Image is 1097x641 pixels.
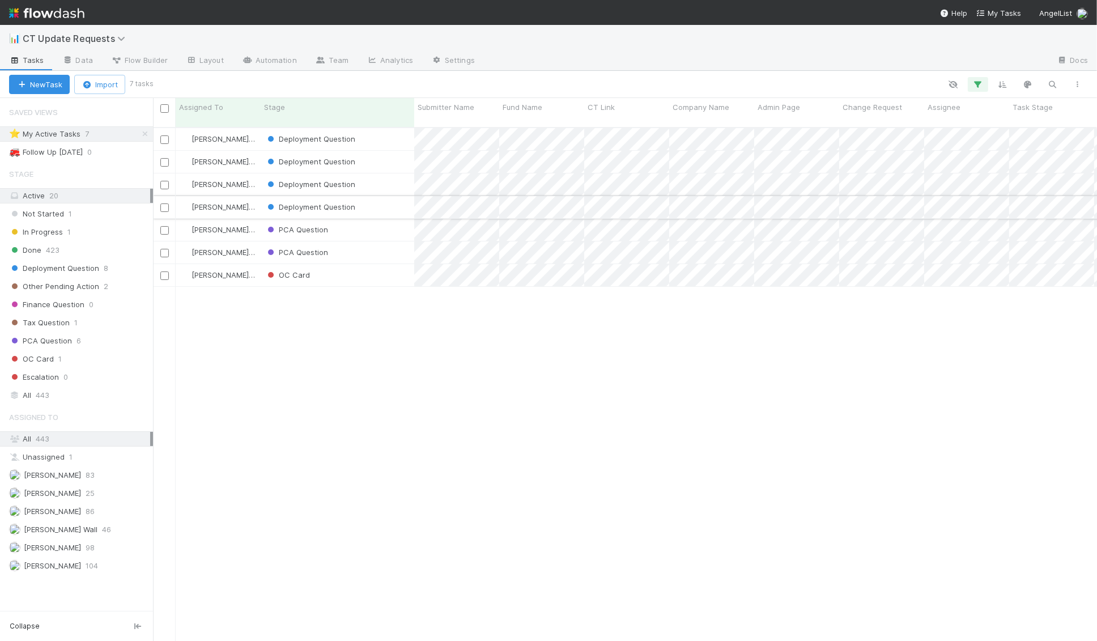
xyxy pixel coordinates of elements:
span: [PERSON_NAME] Wall [192,202,265,211]
span: [PERSON_NAME] Wall [192,225,265,234]
input: Toggle Row Selected [160,158,169,167]
span: Tax Question [9,316,70,330]
span: 20 [49,191,58,200]
img: avatar_041b9f3e-9684-4023-b9b7-2f10de55285d.png [181,180,190,189]
div: [PERSON_NAME] Wall [180,269,255,281]
img: avatar_041b9f3e-9684-4023-b9b7-2f10de55285d.png [1077,8,1088,19]
span: 6 [76,334,81,348]
span: Admin Page [758,101,800,113]
input: Toggle Row Selected [160,226,169,235]
span: Escalation [9,370,59,384]
input: Toggle Row Selected [160,181,169,189]
span: Saved Views [9,101,58,124]
input: Toggle Row Selected [160,271,169,280]
span: Company Name [673,101,729,113]
a: Data [53,52,102,70]
div: [PERSON_NAME] Wall [180,156,255,167]
img: avatar_12dd09bb-393f-4edb-90ff-b12147216d3f.png [9,469,20,481]
div: Deployment Question [265,201,355,213]
img: avatar_ddac2f35-6c49-494a-9355-db49d32eca49.png [9,542,20,553]
span: [PERSON_NAME] [24,470,81,479]
span: OC Card [265,270,310,279]
span: Submitter Name [418,101,474,113]
span: 1 [69,450,73,464]
span: In Progress [9,225,63,239]
span: Not Started [9,207,64,221]
span: [PERSON_NAME] [24,507,81,516]
span: 1 [74,316,78,330]
input: Toggle Row Selected [160,249,169,257]
div: Deployment Question [265,133,355,145]
span: 1 [58,352,62,366]
span: 📊 [9,33,20,43]
span: Flow Builder [111,54,168,66]
div: Deployment Question [265,179,355,190]
a: Layout [177,52,233,70]
img: avatar_d02a2cc9-4110-42ea-8259-e0e2573f4e82.png [9,487,20,499]
span: [PERSON_NAME] Wall [192,270,265,279]
div: All [9,388,150,402]
span: Deployment Question [9,261,99,275]
span: OC Card [9,352,54,366]
a: Docs [1048,52,1097,70]
div: Deployment Question [265,156,355,167]
img: avatar_041b9f3e-9684-4023-b9b7-2f10de55285d.png [181,157,190,166]
img: avatar_041b9f3e-9684-4023-b9b7-2f10de55285d.png [181,225,190,234]
span: [PERSON_NAME] [24,561,81,570]
span: 0 [89,298,93,312]
div: [PERSON_NAME] Wall [180,224,255,235]
input: Toggle Row Selected [160,135,169,144]
span: 1 [69,207,72,221]
div: OC Card [265,269,310,281]
span: 104 [86,559,98,573]
div: PCA Question [265,224,328,235]
span: Fund Name [503,101,542,113]
button: Import [74,75,125,94]
img: logo-inverted-e16ddd16eac7371096b0.svg [9,3,84,23]
span: [PERSON_NAME] Wall [24,525,97,534]
span: My Tasks [976,9,1021,18]
span: Finance Question [9,298,84,312]
input: Toggle All Rows Selected [160,104,169,113]
div: All [9,432,150,446]
span: PCA Question [265,225,328,234]
span: 46 [102,523,111,537]
a: Team [306,52,358,70]
img: avatar_55b415e2-df6a-4422-95b4-4512075a58f2.png [9,560,20,571]
a: Settings [422,52,484,70]
span: Deployment Question [265,180,355,189]
small: 7 tasks [130,79,154,89]
span: Deployment Question [265,157,355,166]
img: avatar_501ac9d6-9fa6-4fe9-975e-1fd988f7bdb1.png [9,506,20,517]
span: [PERSON_NAME] [24,543,81,552]
span: 2 [104,279,108,294]
div: [PERSON_NAME] Wall [180,247,255,258]
div: [PERSON_NAME] Wall [180,201,255,213]
span: Change Request [843,101,902,113]
span: 423 [46,243,59,257]
span: Assignee [928,101,960,113]
span: PCA Question [265,248,328,257]
span: Collapse [10,621,40,631]
span: [PERSON_NAME] Wall [192,180,265,189]
span: ⭐ [9,129,20,138]
div: Unassigned [9,450,150,464]
span: PCA Question [9,334,72,348]
span: Task Stage [1013,101,1053,113]
button: NewTask [9,75,70,94]
span: Assigned To [9,406,58,428]
span: [PERSON_NAME] Wall [192,157,265,166]
span: [PERSON_NAME] Wall [192,134,265,143]
span: Deployment Question [265,202,355,211]
a: Automation [233,52,306,70]
span: Stage [9,163,33,185]
span: 83 [86,468,95,482]
span: AngelList [1039,9,1072,18]
span: [PERSON_NAME] [24,489,81,498]
span: [PERSON_NAME] Wall [192,248,265,257]
span: 443 [36,434,49,443]
div: Active [9,189,150,203]
span: 0 [63,370,68,384]
span: 443 [36,388,49,402]
span: Assigned To [179,101,223,113]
